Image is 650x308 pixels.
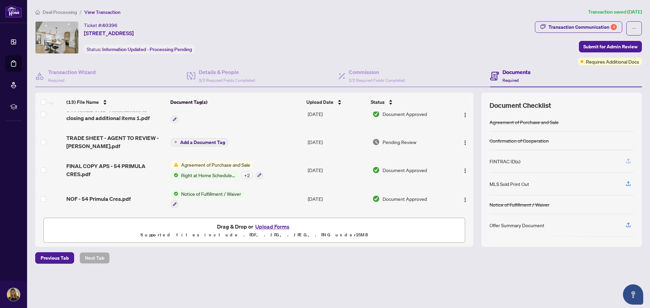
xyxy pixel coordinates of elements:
[84,45,195,54] div: Status:
[35,252,74,264] button: Previous Tab
[48,78,64,83] span: Required
[174,140,177,144] span: plus
[304,93,368,112] th: Upload Date
[5,5,22,18] img: logo
[305,213,370,242] td: [DATE]
[306,98,333,106] span: Upload Date
[84,9,121,15] span: View Transaction
[490,201,549,208] div: Notice of Fulfillment / Waiver
[305,128,370,156] td: [DATE]
[178,171,238,179] span: Right at Home Schedule B
[535,21,622,33] button: Transaction Communication4
[462,168,468,173] img: Logo
[171,190,244,208] button: Status IconNotice of Fulfillment / Waiver
[41,253,69,263] span: Previous Tab
[171,105,259,123] button: Status Icon120 Amendment to Agreement of Purchase and Sale
[66,98,99,106] span: (13) File Name
[490,158,520,165] div: FINTRAC ID(s)
[586,58,639,65] span: Requires Additional Docs
[48,68,96,76] h4: Transaction Wizard
[66,195,131,203] span: NOF - 54 Primula Cres.pdf
[171,171,178,179] img: Status Icon
[199,68,255,76] h4: Details & People
[36,22,78,53] img: IMG-W12202817_1.jpg
[171,161,263,179] button: Status IconAgreement of Purchase and SaleStatus IconRight at Home Schedule B+2
[199,78,255,83] span: 3/3 Required Fields Completed
[623,284,643,305] button: Open asap
[368,93,449,112] th: Status
[490,101,551,110] span: Document Checklist
[372,166,380,174] img: Document Status
[460,165,471,175] button: Logo
[64,93,168,112] th: (13) File Name
[80,8,82,16] li: /
[66,162,166,178] span: FINAL COPY APS - 54 PRIMULA CRES.pdf
[579,41,642,52] button: Submit for Admin Review
[372,138,380,146] img: Document Status
[632,26,636,31] span: ellipsis
[66,134,166,150] span: TRADE SHEET - AGENT TO REVIEW - [PERSON_NAME].pdf
[305,156,370,185] td: [DATE]
[35,10,40,15] span: home
[102,46,192,52] span: Information Updated - Processing Pending
[460,137,471,147] button: Logo
[548,22,617,32] div: Transaction Communication
[490,221,544,229] div: Offer Summary Document
[383,166,427,174] span: Document Approved
[462,197,468,203] img: Logo
[171,190,178,197] img: Status Icon
[502,68,530,76] h4: Documents
[349,78,405,83] span: 2/2 Required Fields Completed
[588,8,642,16] article: Transaction saved [DATE]
[178,190,244,197] span: Notice of Fulfillment / Waiver
[171,138,228,146] button: Add a Document Tag
[583,41,637,52] span: Submit for Admin Review
[66,106,166,122] span: 54 Primula Cres - Amendment to closing and additional items 1.pdf
[372,110,380,118] img: Document Status
[48,231,461,239] p: Supported files include .PDF, .JPG, .JPEG, .PNG under 25 MB
[171,161,178,168] img: Status Icon
[253,222,291,231] button: Upload Forms
[178,161,253,168] span: Agreement of Purchase and Sale
[305,99,370,128] td: [DATE]
[611,24,617,30] div: 4
[502,78,519,83] span: Required
[371,98,385,106] span: Status
[84,21,117,29] div: Ticket #:
[383,138,416,146] span: Pending Review
[102,22,117,28] span: 40396
[383,195,427,203] span: Document Approved
[460,193,471,204] button: Logo
[84,29,134,37] span: [STREET_ADDRESS]
[168,93,303,112] th: Document Tag(s)
[180,140,225,145] span: Add a Document Tag
[462,112,468,118] img: Logo
[44,218,465,243] span: Drag & Drop orUpload FormsSupported files include .PDF, .JPG, .JPEG, .PNG under25MB
[462,140,468,145] img: Logo
[241,171,253,179] div: + 2
[7,288,20,301] img: Profile Icon
[460,109,471,119] button: Logo
[490,118,559,126] div: Agreement of Purchase and Sale
[490,137,549,144] div: Confirmation of Cooperation
[80,252,110,264] button: Next Tab
[217,222,291,231] span: Drag & Drop or
[349,68,405,76] h4: Commission
[383,110,427,118] span: Document Approved
[372,195,380,203] img: Document Status
[43,9,77,15] span: Deal Processing
[490,180,529,188] div: MLS Sold Print Out
[305,185,370,214] td: [DATE]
